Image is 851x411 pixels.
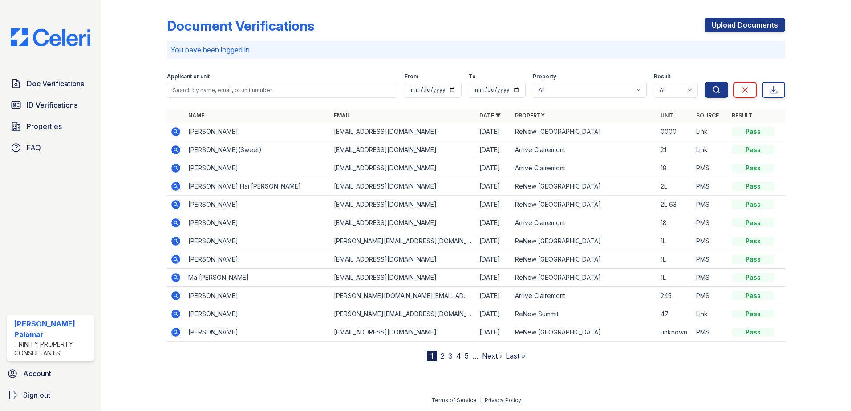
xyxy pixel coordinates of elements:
td: PMS [693,214,728,232]
td: [PERSON_NAME] Hai [PERSON_NAME] [185,177,330,196]
td: PMS [693,232,728,250]
a: 3 [448,351,453,360]
td: 2L 63 [657,196,693,214]
span: Account [23,368,51,379]
td: [DATE] [476,305,511,323]
td: Arrive Clairemont [511,159,657,177]
td: [EMAIL_ADDRESS][DOMAIN_NAME] [330,214,476,232]
a: Unit [661,112,674,119]
td: [EMAIL_ADDRESS][DOMAIN_NAME] [330,159,476,177]
td: [EMAIL_ADDRESS][DOMAIN_NAME] [330,323,476,342]
td: ReNew [GEOGRAPHIC_DATA] [511,323,657,342]
div: Trinity Property Consultants [14,340,90,358]
td: Link [693,305,728,323]
td: [PERSON_NAME] [185,305,330,323]
td: PMS [693,269,728,287]
div: Pass [732,127,774,136]
td: [PERSON_NAME] [185,323,330,342]
div: Pass [732,291,774,300]
div: Pass [732,182,774,191]
td: ReNew [GEOGRAPHIC_DATA] [511,232,657,250]
td: [PERSON_NAME][EMAIL_ADDRESS][DOMAIN_NAME] [330,305,476,323]
td: [DATE] [476,250,511,269]
a: 4 [456,351,461,360]
td: [EMAIL_ADDRESS][DOMAIN_NAME] [330,269,476,287]
a: Name [188,112,204,119]
td: [DATE] [476,214,511,232]
a: Privacy Policy [485,397,521,403]
a: Upload Documents [705,18,785,32]
td: ReNew [GEOGRAPHIC_DATA] [511,196,657,214]
div: 1 [427,351,437,361]
td: [PERSON_NAME] [185,214,330,232]
td: [PERSON_NAME] [185,287,330,305]
div: Pass [732,310,774,318]
span: Properties [27,121,62,132]
a: Property [515,112,545,119]
div: Pass [732,145,774,154]
td: 1L [657,232,693,250]
td: 0000 [657,123,693,141]
div: Pass [732,237,774,246]
input: Search by name, email, or unit number [167,82,397,98]
td: [DATE] [476,159,511,177]
a: Properties [7,117,94,135]
label: Result [654,73,670,80]
td: ReNew [GEOGRAPHIC_DATA] [511,177,657,196]
a: FAQ [7,139,94,157]
td: 245 [657,287,693,305]
td: [EMAIL_ADDRESS][DOMAIN_NAME] [330,196,476,214]
label: Property [533,73,556,80]
a: ID Verifications [7,96,94,114]
span: … [472,351,478,361]
iframe: chat widget [814,375,842,402]
td: 21 [657,141,693,159]
td: ReNew [GEOGRAPHIC_DATA] [511,123,657,141]
td: [DATE] [476,141,511,159]
div: Document Verifications [167,18,314,34]
div: Pass [732,273,774,282]
td: PMS [693,323,728,342]
label: To [469,73,476,80]
a: Date ▼ [479,112,501,119]
div: [PERSON_NAME] Palomar [14,318,90,340]
div: | [480,397,482,403]
a: Doc Verifications [7,75,94,93]
span: Doc Verifications [27,78,84,89]
a: Source [696,112,719,119]
a: Result [732,112,753,119]
td: Link [693,123,728,141]
a: Terms of Service [431,397,477,403]
a: Sign out [4,386,97,404]
td: 18 [657,214,693,232]
td: [EMAIL_ADDRESS][DOMAIN_NAME] [330,141,476,159]
div: Pass [732,328,774,337]
div: Pass [732,200,774,209]
td: [EMAIL_ADDRESS][DOMAIN_NAME] [330,123,476,141]
td: [EMAIL_ADDRESS][DOMAIN_NAME] [330,177,476,196]
img: CE_Logo_Blue-a8612792a0a2168367f1c8372b55b34899dd931a85d93a1a3d3e32e68fde9ad4.png [4,28,97,46]
span: Sign out [23,390,50,400]
td: Link [693,141,728,159]
td: 18 [657,159,693,177]
div: Pass [732,255,774,264]
td: ReNew Summit [511,305,657,323]
td: ReNew [GEOGRAPHIC_DATA] [511,250,657,269]
td: [DATE] [476,269,511,287]
td: [PERSON_NAME] [185,196,330,214]
td: [PERSON_NAME][EMAIL_ADDRESS][DOMAIN_NAME] [330,232,476,250]
td: [DATE] [476,196,511,214]
td: [PERSON_NAME] [185,232,330,250]
span: ID Verifications [27,100,77,110]
td: 2L [657,177,693,196]
td: [DATE] [476,177,511,196]
td: [PERSON_NAME] [185,159,330,177]
span: FAQ [27,142,41,153]
label: Applicant or unit [167,73,210,80]
td: PMS [693,287,728,305]
a: Account [4,365,97,383]
td: [EMAIL_ADDRESS][DOMAIN_NAME] [330,250,476,269]
div: Pass [732,218,774,227]
td: [DATE] [476,287,511,305]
